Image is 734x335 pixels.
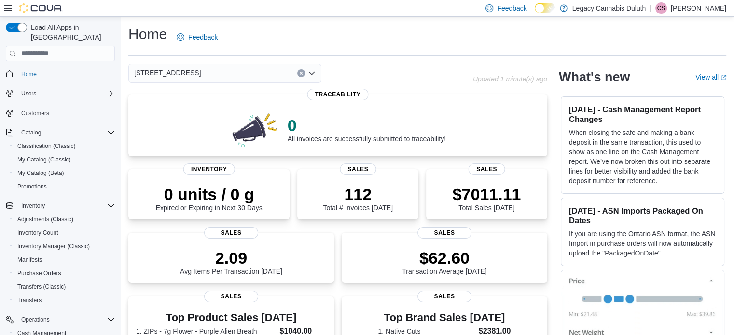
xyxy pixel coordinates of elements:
[17,142,76,150] span: Classification (Classic)
[695,73,726,81] a: View allExternal link
[569,128,716,186] p: When closing the safe and making a bank deposit in the same transaction, this used to show as one...
[14,268,115,279] span: Purchase Orders
[323,185,392,204] p: 112
[17,200,49,212] button: Inventory
[469,163,505,175] span: Sales
[14,167,68,179] a: My Catalog (Beta)
[230,110,280,148] img: 0
[17,68,41,80] a: Home
[14,254,46,266] a: Manifests
[183,163,235,175] span: Inventory
[535,3,555,13] input: Dark Mode
[14,227,62,239] a: Inventory Count
[10,294,119,307] button: Transfers
[402,248,487,268] p: $62.60
[180,248,282,268] p: 2.09
[14,241,94,252] a: Inventory Manager (Classic)
[21,90,36,97] span: Users
[14,154,75,165] a: My Catalog (Classic)
[17,229,58,237] span: Inventory Count
[17,314,115,325] span: Operations
[720,75,726,80] svg: External link
[10,253,119,267] button: Manifests
[10,166,119,180] button: My Catalog (Beta)
[10,139,119,153] button: Classification (Classic)
[417,227,471,239] span: Sales
[17,314,54,325] button: Operations
[204,227,258,239] span: Sales
[17,127,45,138] button: Catalog
[2,67,119,81] button: Home
[14,181,51,192] a: Promotions
[17,68,115,80] span: Home
[650,2,651,14] p: |
[14,154,115,165] span: My Catalog (Classic)
[308,69,316,77] button: Open list of options
[21,129,41,136] span: Catalog
[17,107,53,119] a: Customers
[136,312,326,323] h3: Top Product Sales [DATE]
[453,185,521,204] p: $7011.11
[14,281,69,293] a: Transfers (Classic)
[2,199,119,213] button: Inventory
[17,200,115,212] span: Inventory
[14,241,115,252] span: Inventory Manager (Classic)
[559,69,630,85] h2: What's new
[378,312,511,323] h3: Top Brand Sales [DATE]
[156,185,263,212] div: Expired or Expiring in Next 30 Days
[288,116,446,135] p: 0
[572,2,646,14] p: Legacy Cannabis Duluth
[17,269,61,277] span: Purchase Orders
[14,214,77,225] a: Adjustments (Classic)
[180,248,282,275] div: Avg Items Per Transaction [DATE]
[10,240,119,253] button: Inventory Manager (Classic)
[173,27,222,47] a: Feedback
[17,107,115,119] span: Customers
[497,3,526,13] span: Feedback
[569,206,716,225] h3: [DATE] - ASN Imports Packaged On Dates
[17,127,115,138] span: Catalog
[14,268,65,279] a: Purchase Orders
[323,185,392,212] div: Total # Invoices [DATE]
[671,2,726,14] p: [PERSON_NAME]
[569,105,716,124] h3: [DATE] - Cash Management Report Changes
[10,153,119,166] button: My Catalog (Classic)
[17,242,90,250] span: Inventory Manager (Classic)
[473,75,547,83] p: Updated 1 minute(s) ago
[19,3,63,13] img: Cova
[14,254,115,266] span: Manifests
[17,169,64,177] span: My Catalog (Beta)
[535,13,535,13] span: Dark Mode
[417,291,471,302] span: Sales
[14,295,115,306] span: Transfers
[17,296,42,304] span: Transfers
[21,202,45,210] span: Inventory
[340,163,376,175] span: Sales
[17,215,73,223] span: Adjustments (Classic)
[14,140,80,152] a: Classification (Classic)
[14,140,115,152] span: Classification (Classic)
[14,227,115,239] span: Inventory Count
[14,281,115,293] span: Transfers (Classic)
[402,248,487,275] div: Transaction Average [DATE]
[2,313,119,326] button: Operations
[657,2,665,14] span: CS
[14,214,115,225] span: Adjustments (Classic)
[14,295,45,306] a: Transfers
[2,106,119,120] button: Customers
[10,226,119,240] button: Inventory Count
[17,88,115,99] span: Users
[569,229,716,258] p: If you are using the Ontario ASN format, the ASN Import in purchase orders will now automatically...
[14,181,115,192] span: Promotions
[204,291,258,302] span: Sales
[14,167,115,179] span: My Catalog (Beta)
[17,88,40,99] button: Users
[156,185,263,204] p: 0 units / 0 g
[17,183,47,190] span: Promotions
[297,69,305,77] button: Clear input
[453,185,521,212] div: Total Sales [DATE]
[128,25,167,44] h1: Home
[10,280,119,294] button: Transfers (Classic)
[307,89,368,100] span: Traceability
[188,32,218,42] span: Feedback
